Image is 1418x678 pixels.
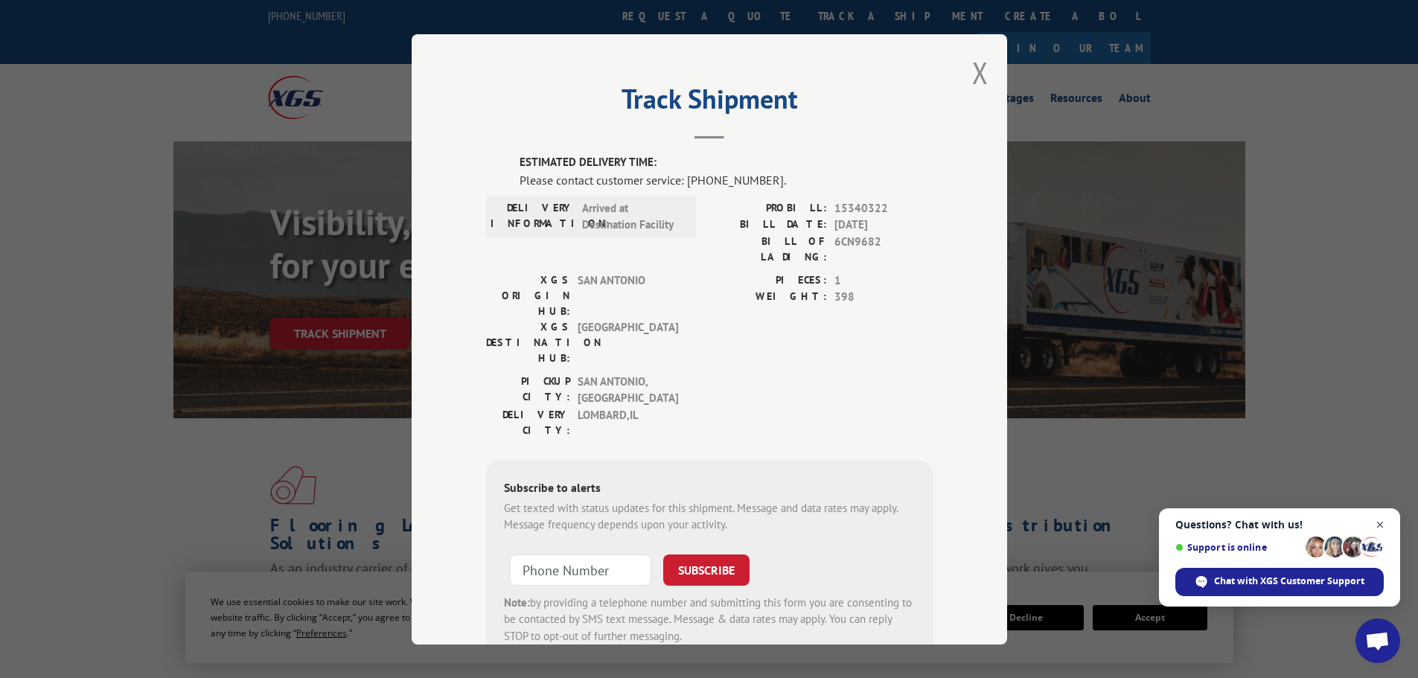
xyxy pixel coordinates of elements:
div: Subscribe to alerts [504,478,915,499]
span: 1 [834,272,933,289]
label: DELIVERY CITY: [486,406,570,438]
div: Get texted with status updates for this shipment. Message and data rates may apply. Message frequ... [504,499,915,533]
span: 6CN9682 [834,233,933,264]
h2: Track Shipment [486,89,933,117]
span: SAN ANTONIO , [GEOGRAPHIC_DATA] [578,373,678,406]
span: Close chat [1371,516,1390,534]
div: by providing a telephone number and submitting this form you are consenting to be contacted by SM... [504,594,915,645]
label: XGS DESTINATION HUB: [486,319,570,365]
button: SUBSCRIBE [663,554,750,585]
span: LOMBARD , IL [578,406,678,438]
span: [DATE] [834,217,933,234]
button: Close modal [972,53,989,92]
div: Chat with XGS Customer Support [1175,568,1384,596]
div: Please contact customer service: [PHONE_NUMBER]. [520,170,933,188]
span: Questions? Chat with us! [1175,519,1384,531]
span: Arrived at Destination Facility [582,199,683,233]
span: Support is online [1175,542,1300,553]
span: SAN ANTONIO [578,272,678,319]
label: PIECES: [709,272,827,289]
input: Phone Number [510,554,651,585]
span: Chat with XGS Customer Support [1214,575,1364,588]
label: BILL OF LADING: [709,233,827,264]
span: 398 [834,289,933,306]
div: Open chat [1355,618,1400,663]
span: [GEOGRAPHIC_DATA] [578,319,678,365]
label: PICKUP CITY: [486,373,570,406]
label: ESTIMATED DELIVERY TIME: [520,154,933,171]
span: 15340322 [834,199,933,217]
strong: Note: [504,595,530,609]
label: WEIGHT: [709,289,827,306]
label: PROBILL: [709,199,827,217]
label: BILL DATE: [709,217,827,234]
label: DELIVERY INFORMATION: [491,199,575,233]
label: XGS ORIGIN HUB: [486,272,570,319]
